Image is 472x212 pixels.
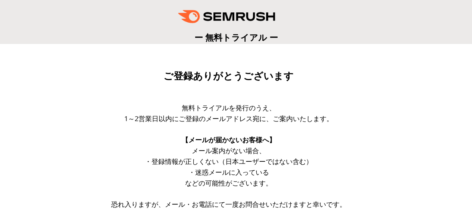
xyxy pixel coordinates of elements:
[188,168,269,177] span: ・迷惑メールに入っている
[145,157,313,166] span: ・登録情報が正しくない（日本ユーザーではない含む）
[182,135,276,144] span: 【メールが届かないお客様へ】
[163,70,294,82] span: ご登録ありがとうございます
[192,146,266,155] span: メール案内がない場合、
[111,200,346,209] span: 恐れ入りますが、メール・お電話にて一度お問合せいただけますと幸いです。
[185,178,272,187] span: などの可能性がございます。
[194,31,278,43] span: ー 無料トライアル ー
[124,114,333,123] span: 1～2営業日以内にご登録のメールアドレス宛に、ご案内いたします。
[182,103,276,112] span: 無料トライアルを発行のうえ、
